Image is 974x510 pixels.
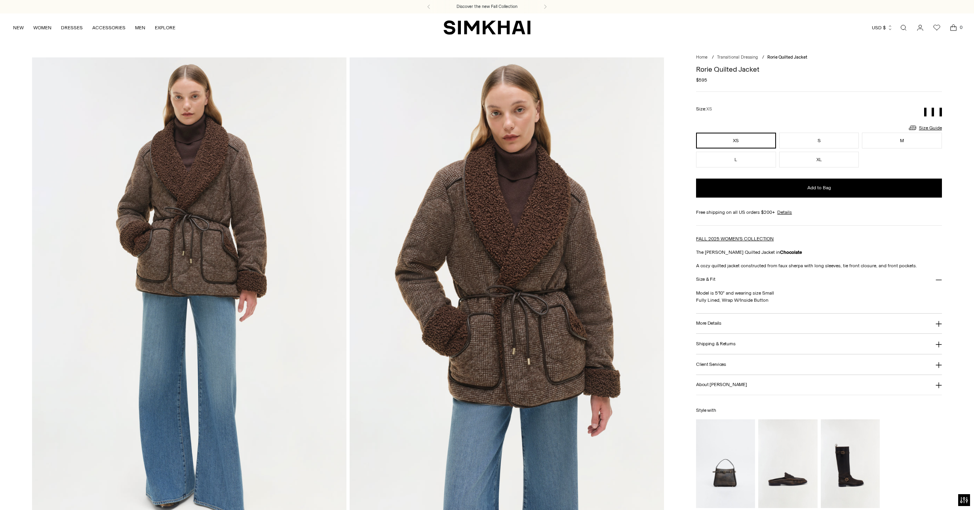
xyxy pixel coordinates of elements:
[696,419,755,508] a: Cleo Leather Bucket Bag
[696,262,942,269] p: A cozy quilted jacket constructed from faux sherpa with long sleeves, tie front closure, and fron...
[696,408,942,413] h6: Style with
[780,249,802,255] strong: Chocolate
[945,20,961,36] a: Open cart modal
[696,66,942,73] h1: Rorie Quilted Jacket
[696,236,774,242] a: FALL 2025 WOMEN'S COLLECTION
[896,20,911,36] a: Open search modal
[696,133,776,148] button: XS
[762,54,764,61] div: /
[758,419,817,508] a: Dean Leather Loafer
[929,20,945,36] a: Wishlist
[696,54,942,61] nav: breadcrumbs
[61,19,83,36] a: DRESSES
[706,107,712,112] span: XS
[696,341,736,346] h3: Shipping & Returns
[155,19,175,36] a: EXPLORE
[777,209,792,216] a: Details
[443,20,531,35] a: SIMKHAI
[767,55,807,60] span: Rorie Quilted Jacket
[696,382,747,387] h3: About [PERSON_NAME]
[696,375,942,395] button: About [PERSON_NAME]
[779,152,859,167] button: XL
[712,54,714,61] div: /
[696,314,942,334] button: More Details
[696,209,942,216] div: Free shipping on all US orders $200+
[696,321,721,326] h3: More Details
[92,19,126,36] a: ACCESSORIES
[696,354,942,375] button: Client Services
[717,55,758,60] a: Transitional Dressing
[696,269,942,289] button: Size & Fit
[696,55,708,60] a: Home
[696,76,707,84] span: $595
[696,152,776,167] button: L
[696,334,942,354] button: Shipping & Returns
[779,133,859,148] button: S
[872,19,893,36] button: USD $
[457,4,517,10] a: Discover the new Fall Collection
[135,19,145,36] a: MEN
[807,185,831,191] span: Add to Bag
[33,19,51,36] a: WOMEN
[908,123,942,133] a: Size Guide
[696,179,942,198] button: Add to Bag
[696,362,726,367] h3: Client Services
[957,24,964,31] span: 0
[696,249,942,256] p: The [PERSON_NAME] Quilted Jacket in
[696,277,715,282] h3: Size & Fit
[862,133,942,148] button: M
[696,289,942,304] p: Model is 5'10" and wearing size Small Fully Lined, Wrap W/Inside Button
[912,20,928,36] a: Go to the account page
[696,105,712,113] label: Size:
[821,419,880,508] a: Noah Moto Leather Boot
[13,19,24,36] a: NEW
